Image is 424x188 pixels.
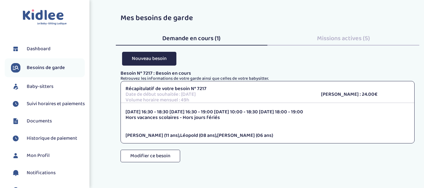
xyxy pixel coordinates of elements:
[23,9,67,25] img: logo.svg
[121,156,180,168] a: Modifier ce besoin
[11,168,85,178] a: Notifications
[11,82,20,91] img: babysitters.svg
[11,116,85,126] a: Documents
[11,44,85,54] a: Dashboard
[11,151,85,160] a: Mon Profil
[27,117,52,125] span: Documents
[27,100,85,108] span: Suivi horaires et paiements
[122,52,176,65] button: Nouveau besoin
[11,63,20,73] img: besoin.svg
[27,169,56,177] span: Notifications
[11,151,20,160] img: profil.svg
[27,45,51,53] span: Dashboard
[126,115,410,121] p: Hors vacances scolaires - Hors jours fériés
[27,152,50,159] span: Mon Profil
[11,99,85,109] a: Suivi horaires et paiements
[11,168,20,178] img: notification.svg
[121,150,180,162] button: Modifier ce besoin
[126,109,410,115] p: [DATE] 16:30 - 18:30 [DATE] 16:30 - 19:00 [DATE] 10:00 - 18:30 [DATE] 18:00 - 19:00
[126,86,312,92] p: Récapitulatif de votre besoin N° 7217
[180,132,216,139] span: Léopold (08 ans)
[11,44,20,54] img: dashboard.svg
[121,12,193,24] span: Mes besoins de garde
[126,133,410,138] p: , ,
[11,82,85,91] a: Baby-sitters
[27,64,65,72] span: Besoins de garde
[121,71,415,76] p: Besoin N° 7217 : Besoin en cours
[11,116,20,126] img: documents.svg
[126,97,312,103] p: Volume horaire mensuel : 49h
[121,76,415,81] p: Retrouvez les informations de votre garde ainsi que celles de votre babysitter.
[11,134,20,143] img: suivihoraire.svg
[11,134,85,143] a: Historique de paiement
[321,92,410,97] p: [PERSON_NAME] : 24.00€
[162,33,221,43] span: Demande en cours (1)
[217,132,273,139] span: [PERSON_NAME] (06 ans)
[27,135,77,142] span: Historique de paiement
[27,83,53,90] span: Baby-sitters
[11,99,20,109] img: suivihoraire.svg
[317,33,370,43] span: Missions actives (5)
[126,132,179,139] span: [PERSON_NAME] (11 ans)
[11,63,85,73] a: Besoins de garde
[126,92,312,97] p: Date de début souhaitée : [DATE]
